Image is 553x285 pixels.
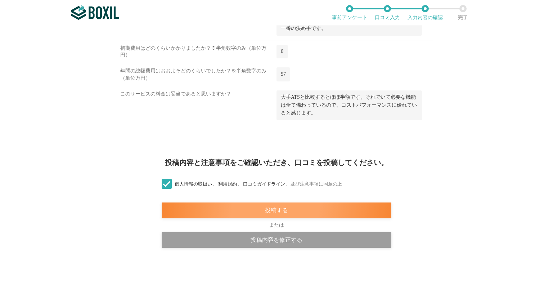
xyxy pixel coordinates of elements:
[156,181,342,188] label: 、 、 、 及び注意事項に同意の上
[120,45,276,63] div: 初期費用はどのくらいかかりましたか？※半角数字のみ（単位万円）
[120,67,276,85] div: 年間の総額費用はおおよそどのくらいでしたか？※半角数字のみ（単位万円）
[281,94,417,116] span: 大手ATSと比較するとほぼ半額です。それでいて必要な機能は全て備わっているので、コストパフォーマンスに優れていると感じます。
[120,90,276,125] div: このサービスの料金は妥当であると思いますか？
[368,5,406,20] li: 口コミ入力
[162,202,391,218] div: 投稿する
[406,5,444,20] li: 入力内容の確認
[217,181,238,187] a: 利用規約
[71,5,119,20] img: ボクシルSaaS_ロゴ
[444,5,482,20] li: 完了
[242,181,286,187] a: 口コミガイドライン
[281,71,286,77] span: 57
[174,181,213,187] a: 個人情報の取扱い
[162,232,391,248] div: 投稿内容を修正する
[281,49,283,54] span: 0
[331,5,368,20] li: 事前アンケート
